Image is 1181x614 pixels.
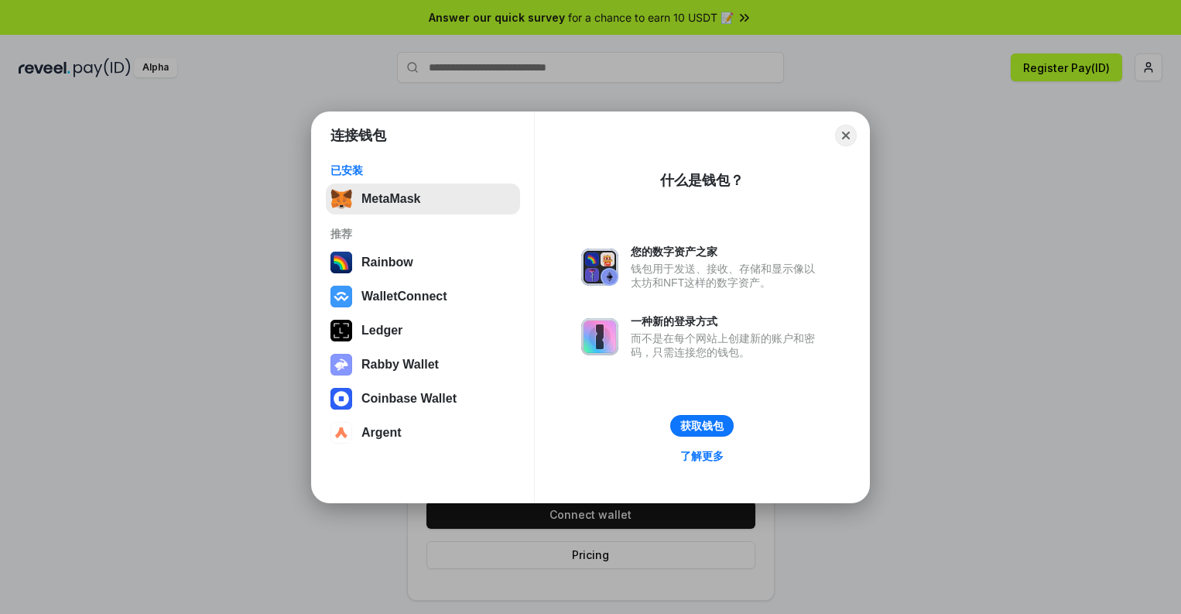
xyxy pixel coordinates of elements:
div: Rabby Wallet [361,358,439,372]
button: MetaMask [326,184,520,214]
button: Rabby Wallet [326,349,520,380]
button: 获取钱包 [670,415,734,437]
div: 获取钱包 [680,419,724,433]
div: Rainbow [361,256,413,269]
div: Coinbase Wallet [361,392,457,406]
button: WalletConnect [326,281,520,312]
img: svg+xml,%3Csvg%20xmlns%3D%22http%3A%2F%2Fwww.w3.org%2F2000%2Fsvg%22%20width%3D%2228%22%20height%3... [330,320,352,341]
img: svg+xml,%3Csvg%20width%3D%22120%22%20height%3D%22120%22%20viewBox%3D%220%200%20120%20120%22%20fil... [330,252,352,273]
div: 一种新的登录方式 [631,314,823,328]
div: MetaMask [361,192,420,206]
div: 了解更多 [680,449,724,463]
button: Argent [326,417,520,448]
h1: 连接钱包 [330,126,386,145]
div: 已安装 [330,163,515,177]
div: 而不是在每个网站上创建新的账户和密码，只需连接您的钱包。 [631,331,823,359]
div: 推荐 [330,227,515,241]
img: svg+xml,%3Csvg%20xmlns%3D%22http%3A%2F%2Fwww.w3.org%2F2000%2Fsvg%22%20fill%3D%22none%22%20viewBox... [581,318,618,355]
img: svg+xml,%3Csvg%20fill%3D%22none%22%20height%3D%2233%22%20viewBox%3D%220%200%2035%2033%22%20width%... [330,188,352,210]
button: Rainbow [326,247,520,278]
div: Argent [361,426,402,440]
img: svg+xml,%3Csvg%20xmlns%3D%22http%3A%2F%2Fwww.w3.org%2F2000%2Fsvg%22%20fill%3D%22none%22%20viewBox... [581,249,618,286]
button: Close [835,125,857,146]
div: Ledger [361,324,402,338]
a: 了解更多 [671,446,733,466]
div: WalletConnect [361,290,447,304]
div: 您的数字资产之家 [631,245,823,259]
img: svg+xml,%3Csvg%20xmlns%3D%22http%3A%2F%2Fwww.w3.org%2F2000%2Fsvg%22%20fill%3D%22none%22%20viewBox... [330,354,352,376]
img: svg+xml,%3Csvg%20width%3D%2228%22%20height%3D%2228%22%20viewBox%3D%220%200%2028%2028%22%20fill%3D... [330,388,352,410]
div: 钱包用于发送、接收、存储和显示像以太坊和NFT这样的数字资产。 [631,262,823,290]
img: svg+xml,%3Csvg%20width%3D%2228%22%20height%3D%2228%22%20viewBox%3D%220%200%2028%2028%22%20fill%3D... [330,286,352,307]
button: Ledger [326,315,520,346]
div: 什么是钱包？ [660,171,744,190]
button: Coinbase Wallet [326,383,520,414]
img: svg+xml,%3Csvg%20width%3D%2228%22%20height%3D%2228%22%20viewBox%3D%220%200%2028%2028%22%20fill%3D... [330,422,352,444]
